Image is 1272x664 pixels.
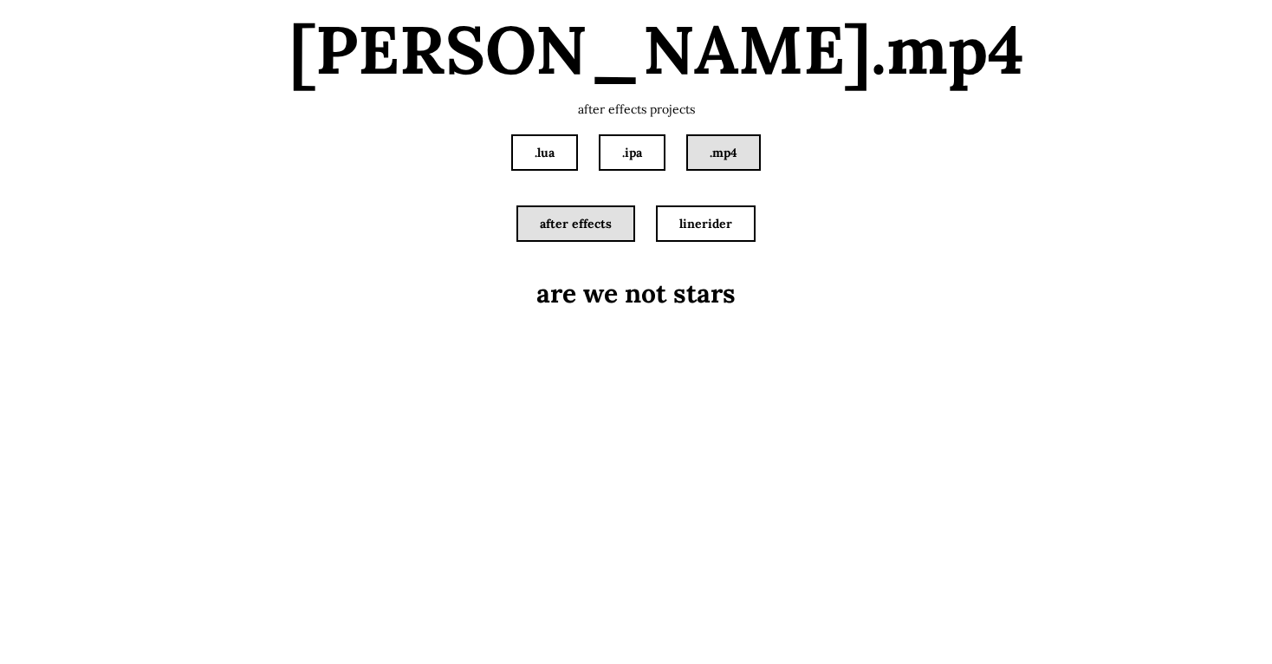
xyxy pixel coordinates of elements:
p: after effects projects [352,101,920,119]
a: after effects [518,207,633,240]
a: .lua [513,136,576,169]
a: .ipa [600,136,664,169]
a: [PERSON_NAME].mp4 [289,7,1024,92]
h2: are we not stars [352,277,920,309]
a: .mp4 [688,136,759,169]
a: linerider [658,207,754,240]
